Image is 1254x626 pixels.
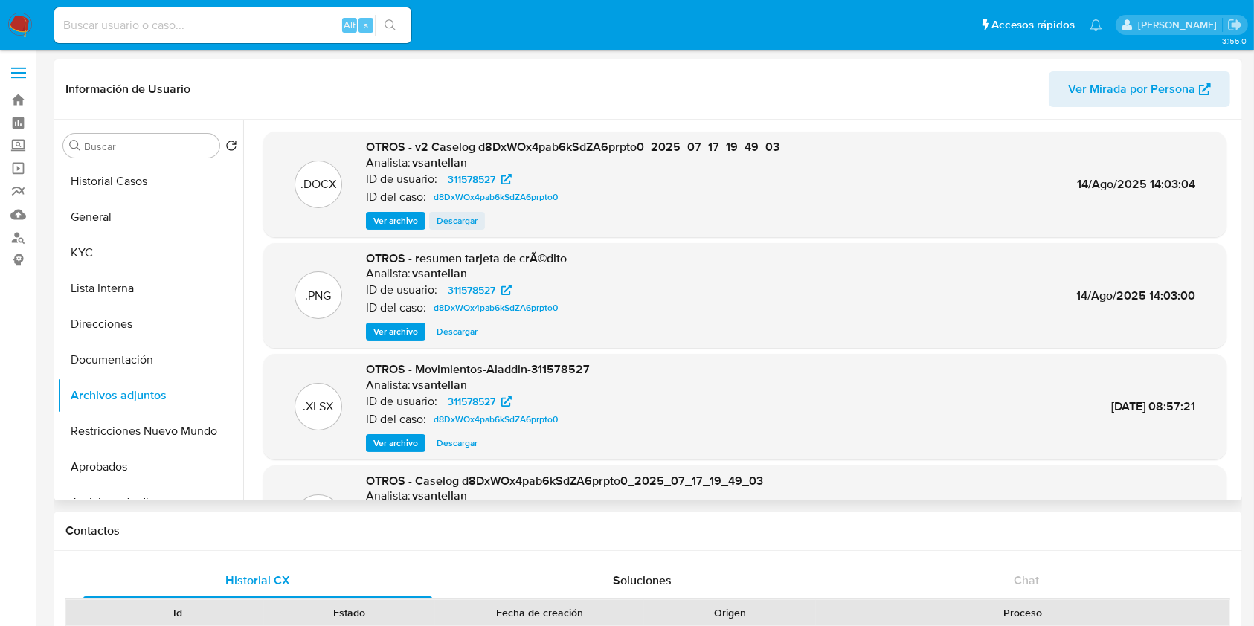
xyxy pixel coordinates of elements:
button: Documentación [57,342,243,378]
h6: vsantellan [412,155,467,170]
button: Volver al orden por defecto [225,140,237,156]
p: Analista: [366,266,411,281]
button: Anticipos de dinero [57,485,243,520]
p: .PNG [306,288,332,304]
a: 311578527 [439,170,521,188]
button: Historial Casos [57,164,243,199]
input: Buscar usuario o caso... [54,16,411,35]
span: 311578527 [448,170,495,188]
p: Analista: [366,488,411,503]
button: search-icon [375,15,405,36]
p: ID del caso: [366,300,426,315]
p: ID de usuario: [366,394,437,409]
h1: Contactos [65,523,1230,538]
p: ID del caso: [366,190,426,204]
p: ID del caso: [366,412,426,427]
h6: vsantellan [412,266,467,281]
span: d8DxWOx4pab6kSdZA6prpto0 [434,188,558,206]
a: d8DxWOx4pab6kSdZA6prpto0 [428,188,564,206]
span: Descargar [437,213,478,228]
input: Buscar [84,140,213,153]
span: Ver archivo [373,324,418,339]
span: s [364,18,368,32]
a: Notificaciones [1090,19,1102,31]
span: 311578527 [448,393,495,410]
button: Buscar [69,140,81,152]
h6: vsantellan [412,488,467,503]
span: Accesos rápidos [991,17,1075,33]
span: OTROS - Caselog d8DxWOx4pab6kSdZA6prpto0_2025_07_17_19_49_03 [366,472,763,489]
button: Ver archivo [366,434,425,452]
span: Historial CX [225,572,290,589]
span: Soluciones [613,572,672,589]
div: Estado [274,605,425,620]
button: Descargar [429,323,485,341]
span: Chat [1014,572,1039,589]
div: Proceso [826,605,1219,620]
div: Fecha de creación [446,605,634,620]
span: Descargar [437,324,478,339]
button: Ver archivo [366,212,425,230]
span: 14/Ago/2025 14:03:00 [1076,287,1195,304]
button: Ver archivo [366,323,425,341]
span: 14/Ago/2025 14:03:04 [1077,175,1195,193]
span: Alt [344,18,356,32]
button: Direcciones [57,306,243,342]
p: valentina.santellan@mercadolibre.com [1138,18,1222,32]
span: 311578527 [448,281,495,299]
button: Descargar [429,434,485,452]
button: Lista Interna [57,271,243,306]
span: d8DxWOx4pab6kSdZA6prpto0 [434,410,558,428]
div: Id [103,605,254,620]
button: KYC [57,235,243,271]
div: Origen [655,605,806,620]
button: Ver Mirada por Persona [1049,71,1230,107]
button: Descargar [429,212,485,230]
span: Descargar [437,436,478,451]
a: Salir [1227,17,1243,33]
button: Archivos adjuntos [57,378,243,413]
a: 311578527 [439,393,521,410]
p: Analista: [366,155,411,170]
p: .DOCX [300,176,336,193]
h1: Información de Usuario [65,82,190,97]
span: OTROS - Movimientos-Aladdin-311578527 [366,361,590,378]
span: OTROS - resumen tarjeta de crÃ©dito [366,250,567,267]
span: d8DxWOx4pab6kSdZA6prpto0 [434,299,558,317]
span: OTROS - v2 Caselog d8DxWOx4pab6kSdZA6prpto0_2025_07_17_19_49_03 [366,138,779,155]
a: d8DxWOx4pab6kSdZA6prpto0 [428,299,564,317]
span: Ver archivo [373,436,418,451]
button: Aprobados [57,449,243,485]
span: Ver Mirada por Persona [1068,71,1195,107]
h6: vsantellan [412,378,467,393]
p: .XLSX [303,398,334,415]
p: ID de usuario: [366,283,437,297]
a: 311578527 [439,281,521,299]
span: [DATE] 08:57:21 [1111,398,1195,415]
a: d8DxWOx4pab6kSdZA6prpto0 [428,410,564,428]
button: General [57,199,243,235]
p: Analista: [366,378,411,393]
span: Ver archivo [373,213,418,228]
p: ID de usuario: [366,172,437,187]
button: Restricciones Nuevo Mundo [57,413,243,449]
